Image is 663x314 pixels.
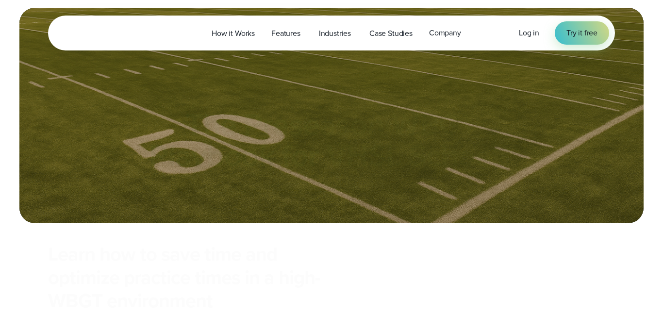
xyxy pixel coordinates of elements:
[519,27,539,39] a: Log in
[369,28,413,39] span: Case Studies
[566,27,597,39] span: Try it free
[212,28,255,39] span: How it Works
[203,23,263,43] a: How it Works
[519,27,539,38] span: Log in
[271,28,300,39] span: Features
[319,28,351,39] span: Industries
[429,27,461,39] span: Company
[361,23,421,43] a: Case Studies
[555,21,609,45] a: Try it free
